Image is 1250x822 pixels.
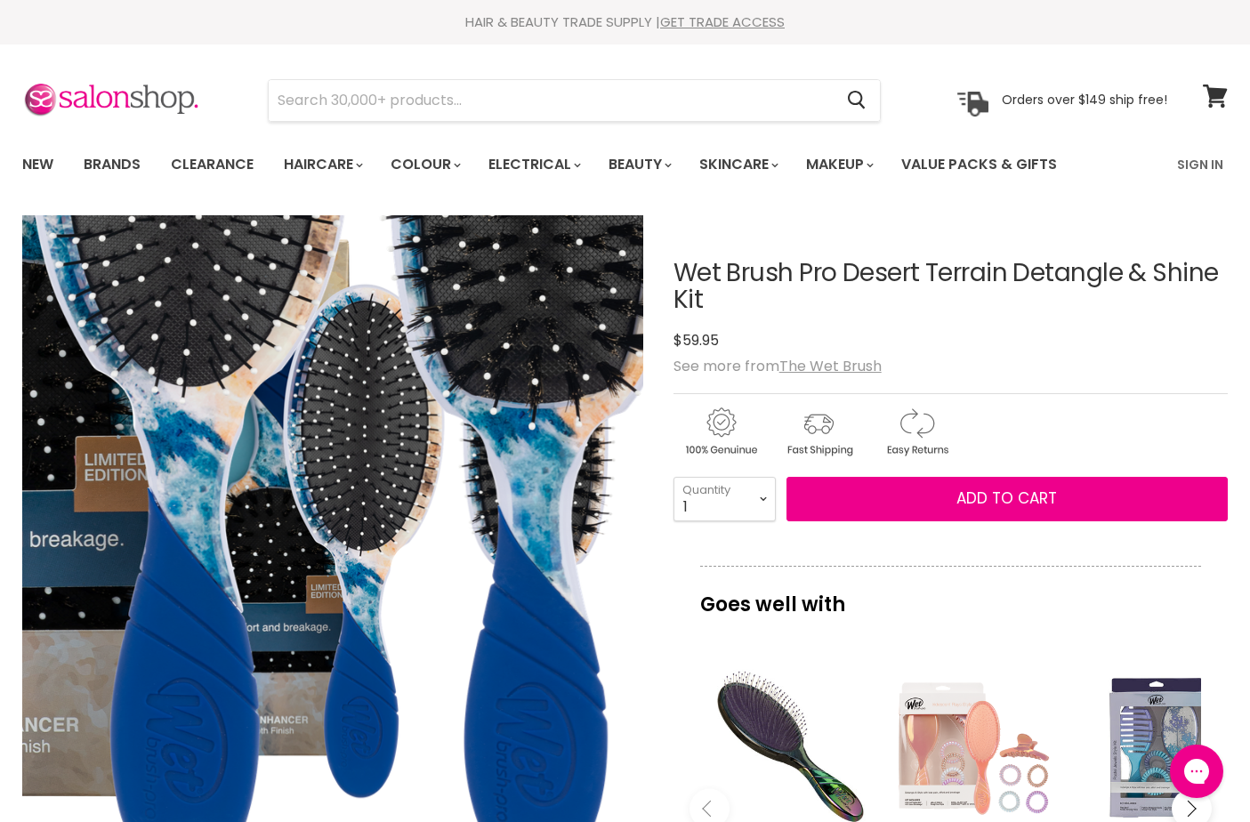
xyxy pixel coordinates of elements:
[673,477,776,521] select: Quantity
[786,477,1228,521] button: Add to cart
[268,79,881,122] form: Product
[9,139,1118,190] ul: Main menu
[377,146,472,183] a: Colour
[686,146,789,183] a: Skincare
[1002,92,1167,108] p: Orders over $149 ship free!
[779,356,882,376] a: The Wet Brush
[771,405,866,459] img: shipping.gif
[269,80,833,121] input: Search
[9,146,67,183] a: New
[673,356,882,376] span: See more from
[833,80,880,121] button: Search
[157,146,267,183] a: Clearance
[700,566,1201,625] p: Goes well with
[956,488,1057,509] span: Add to cart
[673,330,719,351] span: $59.95
[595,146,682,183] a: Beauty
[869,405,964,459] img: returns.gif
[888,146,1070,183] a: Value Packs & Gifts
[793,146,884,183] a: Makeup
[475,146,592,183] a: Electrical
[1166,146,1234,183] a: Sign In
[673,260,1228,315] h1: Wet Brush Pro Desert Terrain Detangle & Shine Kit
[1161,738,1232,804] iframe: Gorgias live chat messenger
[660,12,785,31] a: GET TRADE ACCESS
[70,146,154,183] a: Brands
[673,405,768,459] img: genuine.gif
[270,146,374,183] a: Haircare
